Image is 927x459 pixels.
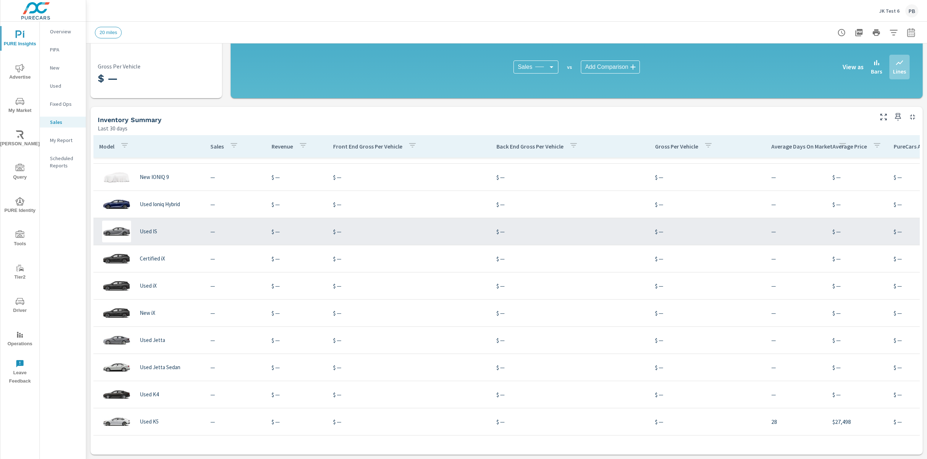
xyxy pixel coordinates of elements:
[40,26,86,37] div: Overview
[655,309,760,317] p: $ —
[518,63,532,71] span: Sales
[496,281,643,290] p: $ —
[333,227,485,236] p: $ —
[140,310,155,316] p: New iX
[3,264,37,281] span: Tier2
[272,336,321,345] p: $ —
[655,143,698,150] p: Gross Per Vehicle
[333,143,402,150] p: Front End Gross Per Vehicle
[771,309,821,317] p: —
[140,283,157,289] p: Used iX
[333,390,485,399] p: $ —
[832,173,882,181] p: $ —
[3,230,37,248] span: Tools
[140,201,180,208] p: Used Ioniq Hybrid
[140,255,165,262] p: Certified iX
[98,116,162,124] h5: Inventory Summary
[102,356,131,378] img: glamour
[655,363,760,372] p: $ —
[771,200,821,209] p: —
[832,200,882,209] p: $ —
[210,173,260,181] p: —
[3,359,37,385] span: Leave Feedback
[771,363,821,372] p: —
[102,221,131,242] img: glamour
[771,254,821,263] p: —
[655,417,760,426] p: $ —
[272,173,321,181] p: $ —
[893,67,906,76] p: Lines
[272,309,321,317] p: $ —
[98,124,127,133] p: Last 30 days
[3,130,37,148] span: [PERSON_NAME]
[832,336,882,345] p: $ —
[140,418,159,425] p: Used K5
[102,248,131,270] img: glamour
[0,22,39,388] div: nav menu
[210,336,260,345] p: —
[333,281,485,290] p: $ —
[50,155,80,169] p: Scheduled Reports
[102,302,131,324] img: glamour
[832,390,882,399] p: $ —
[210,143,224,150] p: Sales
[50,118,80,126] p: Sales
[140,174,169,180] p: New IONIQ 9
[496,173,643,181] p: $ —
[832,227,882,236] p: $ —
[655,390,760,399] p: $ —
[496,363,643,372] p: $ —
[655,200,760,209] p: $ —
[210,363,260,372] p: —
[496,143,563,150] p: Back End Gross Per Vehicle
[40,153,86,171] div: Scheduled Reports
[907,111,918,123] button: Minimize Widget
[210,390,260,399] p: —
[333,363,485,372] p: $ —
[210,254,260,263] p: —
[852,25,866,40] button: "Export Report to PDF"
[333,309,485,317] p: $ —
[210,281,260,290] p: —
[272,281,321,290] p: $ —
[905,4,918,17] div: PB
[98,63,215,70] p: Gross Per Vehicle
[496,336,643,345] p: $ —
[3,164,37,181] span: Query
[333,336,485,345] p: $ —
[272,417,321,426] p: $ —
[581,60,640,74] div: Add Comparison
[210,417,260,426] p: —
[50,28,80,35] p: Overview
[272,227,321,236] p: $ —
[655,254,760,263] p: $ —
[3,197,37,215] span: PURE Identity
[3,64,37,82] span: Advertise
[843,63,864,71] h6: View as
[496,390,643,399] p: $ —
[904,25,918,40] button: Select Date Range
[102,193,131,215] img: glamour
[272,254,321,263] p: $ —
[40,117,86,128] div: Sales
[99,143,114,150] p: Model
[771,281,821,290] p: —
[879,8,899,14] p: JK Test 6
[40,99,86,109] div: Fixed Ops
[50,137,80,144] p: My Report
[496,417,643,426] p: $ —
[869,25,884,40] button: Print Report
[210,227,260,236] p: —
[40,44,86,55] div: PIPA
[3,30,37,48] span: PURE Insights
[886,25,901,40] button: Apply Filters
[832,363,882,372] p: $ —
[832,281,882,290] p: $ —
[272,200,321,209] p: $ —
[771,390,821,399] p: —
[98,72,215,85] h3: $ —
[655,281,760,290] p: $ —
[585,63,628,71] span: Add Comparison
[771,173,821,181] p: —
[3,330,37,348] span: Operations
